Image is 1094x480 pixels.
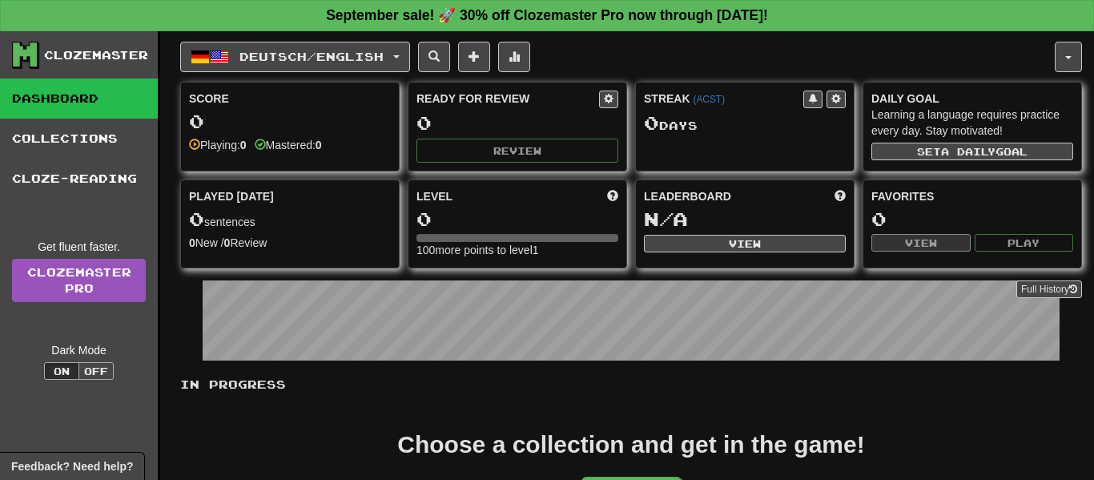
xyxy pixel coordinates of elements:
div: Ready for Review [416,91,599,107]
a: ClozemasterPro [12,259,146,302]
button: Full History [1016,280,1082,298]
button: Review [416,139,618,163]
button: View [644,235,846,252]
span: Leaderboard [644,188,731,204]
strong: 0 [224,236,231,249]
span: Played [DATE] [189,188,274,204]
button: Seta dailygoal [871,143,1073,160]
div: sentences [189,209,391,230]
button: View [871,234,971,252]
span: Open feedback widget [11,458,133,474]
div: 100 more points to level 1 [416,242,618,258]
span: This week in points, UTC [835,188,846,204]
span: N/A [644,208,688,230]
div: Clozemaster [44,47,148,63]
div: 0 [189,111,391,131]
div: Streak [644,91,803,107]
button: Deutsch/English [180,42,410,72]
strong: 0 [240,139,247,151]
div: Playing: [189,137,247,153]
a: (ACST) [693,94,725,105]
div: Favorites [871,188,1073,204]
p: In Progress [180,377,1082,393]
button: Add sentence to collection [458,42,490,72]
button: Search sentences [418,42,450,72]
span: Deutsch / English [239,50,384,63]
div: Get fluent faster. [12,239,146,255]
button: Play [975,234,1074,252]
div: Choose a collection and get in the game! [397,433,864,457]
button: On [44,362,79,380]
div: 0 [416,113,618,133]
div: New / Review [189,235,391,251]
span: a daily [941,146,995,157]
span: Score more points to level up [607,188,618,204]
div: 0 [871,209,1073,229]
div: Dark Mode [12,342,146,358]
button: Off [78,362,114,380]
div: Day s [644,113,846,134]
div: Mastered: [255,137,322,153]
div: Daily Goal [871,91,1073,107]
div: 0 [416,209,618,229]
span: Level [416,188,452,204]
span: 0 [644,111,659,134]
div: Score [189,91,391,107]
strong: September sale! 🚀 30% off Clozemaster Pro now through [DATE]! [326,7,768,23]
strong: 0 [189,236,195,249]
div: Learning a language requires practice every day. Stay motivated! [871,107,1073,139]
strong: 0 [316,139,322,151]
button: More stats [498,42,530,72]
span: 0 [189,208,204,230]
